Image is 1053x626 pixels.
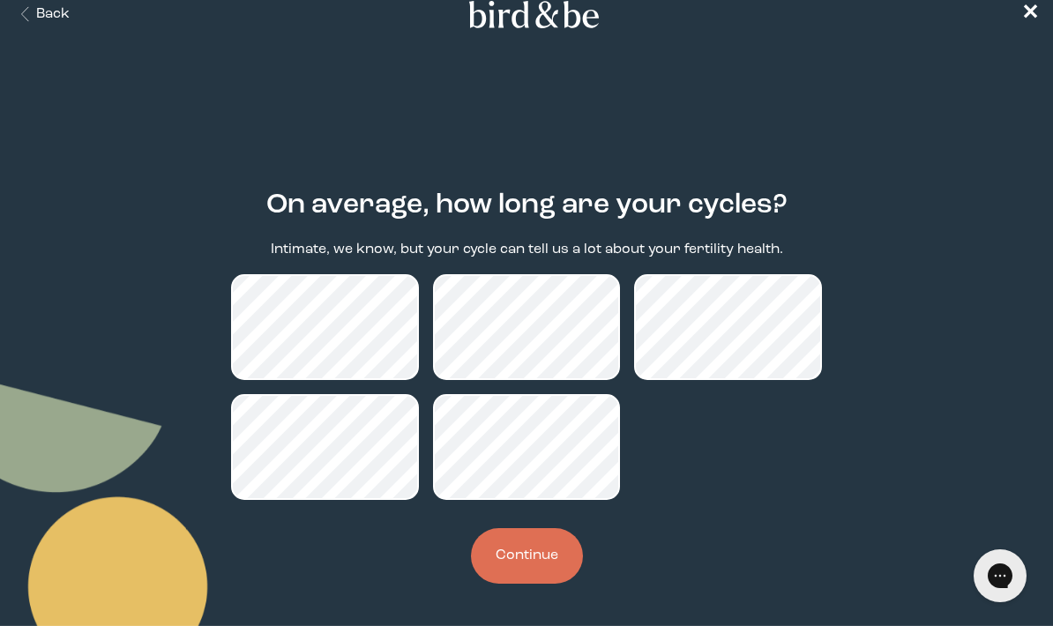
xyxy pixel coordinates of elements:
button: Continue [471,528,583,584]
span: ✕ [1021,4,1039,25]
iframe: Gorgias live chat messenger [965,543,1035,608]
button: Back Button [14,4,70,25]
p: Intimate, we know, but your cycle can tell us a lot about your fertility health. [271,240,783,260]
h2: On average, how long are your cycles? [266,185,788,226]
